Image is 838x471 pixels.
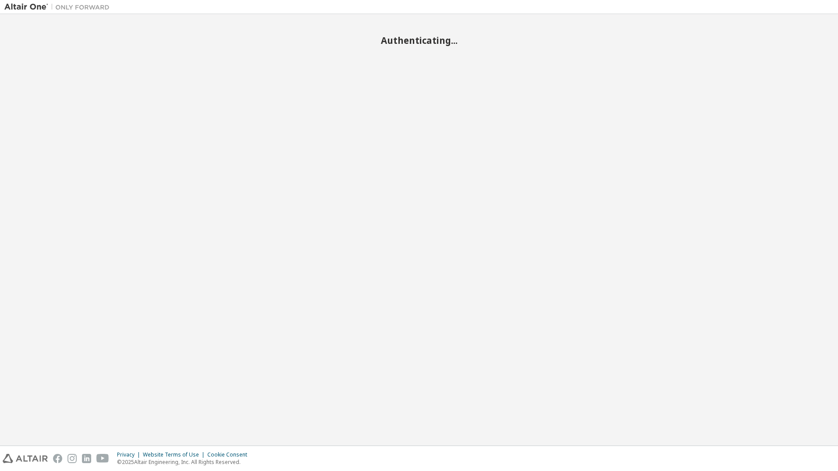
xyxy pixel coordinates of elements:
div: Website Terms of Use [143,451,207,458]
img: altair_logo.svg [3,454,48,463]
img: Altair One [4,3,114,11]
img: instagram.svg [67,454,77,463]
img: linkedin.svg [82,454,91,463]
img: facebook.svg [53,454,62,463]
h2: Authenticating... [4,35,834,46]
img: youtube.svg [96,454,109,463]
p: © 2025 Altair Engineering, Inc. All Rights Reserved. [117,458,252,466]
div: Privacy [117,451,143,458]
div: Cookie Consent [207,451,252,458]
